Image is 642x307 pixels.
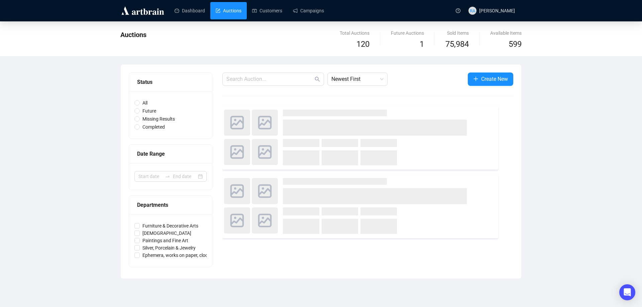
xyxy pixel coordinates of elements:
input: Start date [138,173,162,180]
a: Customers [252,2,282,19]
span: 1 [420,39,424,49]
span: to [165,174,170,179]
div: Open Intercom Messenger [619,284,635,300]
img: photo.svg [224,178,250,204]
span: All [140,99,150,107]
div: Future Auctions [391,29,424,37]
span: Furniture & Decorative Arts [140,222,201,229]
span: search [315,76,320,82]
img: photo.svg [252,178,278,204]
a: Auctions [216,2,241,19]
img: photo.svg [224,207,250,234]
div: Date Range [137,150,204,158]
input: Search Auction... [226,75,313,83]
img: photo.svg [252,139,278,165]
img: photo.svg [252,110,278,136]
div: Status [137,78,204,86]
span: RA [470,7,475,14]
span: Ephemera, works on paper, clocks, etc. [140,252,225,259]
span: swap-right [165,174,170,179]
span: Create New [481,75,508,83]
div: Departments [137,201,204,209]
img: photo.svg [252,207,278,234]
span: Newest First [331,73,384,86]
button: Create New [468,72,513,86]
span: 599 [509,39,522,49]
span: Silver, Porcelain & Jewelry [140,244,198,252]
span: Auctions [120,31,146,39]
span: 75,984 [445,38,469,51]
div: Total Auctions [340,29,369,37]
span: [PERSON_NAME] [479,8,515,13]
span: question-circle [456,8,460,13]
img: logo [120,5,165,16]
input: End date [173,173,197,180]
span: Future [140,107,159,115]
span: 120 [356,39,369,49]
img: photo.svg [224,110,250,136]
a: Dashboard [175,2,205,19]
span: Missing Results [140,115,178,123]
span: plus [473,76,478,82]
a: Campaigns [293,2,324,19]
span: [DEMOGRAPHIC_DATA] [140,229,194,237]
div: Sold Items [445,29,469,37]
div: Available Items [490,29,522,37]
span: Completed [140,123,168,131]
img: photo.svg [224,139,250,165]
span: Paintings and Fine Art [140,237,191,244]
